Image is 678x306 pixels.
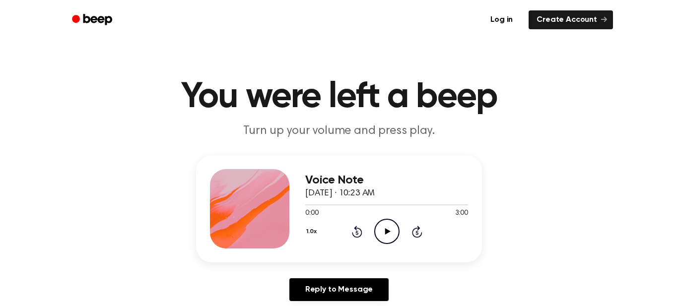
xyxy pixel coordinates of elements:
[148,123,530,139] p: Turn up your volume and press play.
[305,208,318,219] span: 0:00
[305,189,375,198] span: [DATE] · 10:23 AM
[289,278,389,301] a: Reply to Message
[455,208,468,219] span: 3:00
[305,174,468,187] h3: Voice Note
[85,79,593,115] h1: You were left a beep
[529,10,613,29] a: Create Account
[65,10,121,30] a: Beep
[305,223,320,240] button: 1.0x
[480,8,523,31] a: Log in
